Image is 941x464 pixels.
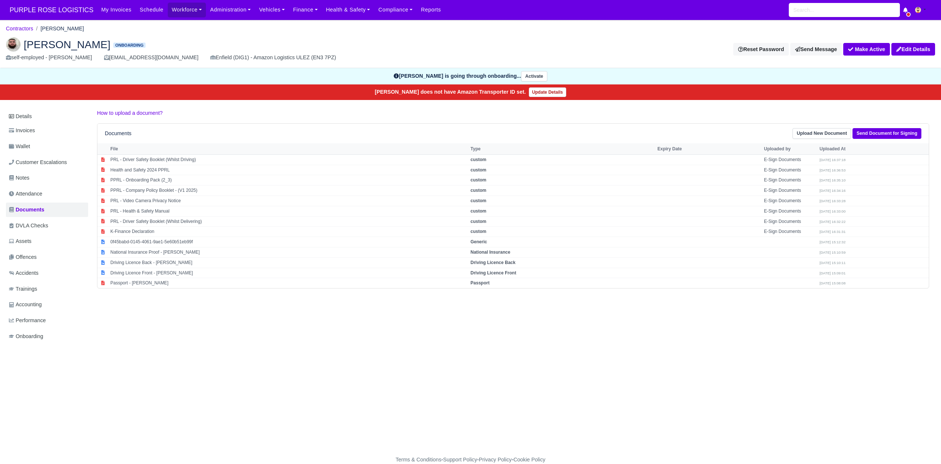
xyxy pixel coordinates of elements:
span: Accounting [9,300,42,309]
td: National Insurance Proof - [PERSON_NAME] [109,247,469,258]
span: Attendance [9,190,42,198]
a: Finance [289,3,322,17]
span: [PERSON_NAME] [24,39,110,50]
a: Onboarding [6,329,88,344]
span: Assets [9,237,31,246]
span: Wallet [9,142,30,151]
span: Documents [9,206,44,214]
td: Passport - [PERSON_NAME] [109,278,469,288]
td: PPRL - Onboarding Pack (2_3) [109,175,469,186]
div: [EMAIL_ADDRESS][DOMAIN_NAME] [104,53,198,62]
th: Uploaded by [762,143,818,154]
td: PRL - Driver Safety Booklet (Whilst Delivering) [109,216,469,227]
span: Onboarding [113,43,145,48]
strong: custom [471,208,487,214]
a: Terms & Conditions [396,457,441,463]
span: Notes [9,174,29,182]
span: Performance [9,316,46,325]
button: Reset Password [733,43,789,56]
td: 0f45babd-0145-4061-9ae1-5e60b51eb99f [109,237,469,247]
th: Type [469,143,656,154]
span: Offences [9,253,37,261]
a: Documents [6,203,88,217]
div: self-employed - [PERSON_NAME] [6,53,92,62]
a: How to upload a document? [97,110,163,116]
a: Cookie Policy [513,457,545,463]
strong: Driving Licence Front [471,270,516,276]
a: Wallet [6,139,88,154]
td: PRL - Driver Safety Booklet (Whilst Driving) [109,154,469,165]
td: E-Sign Documents [762,206,818,216]
h6: Documents [105,130,131,137]
a: Edit Details [891,43,935,56]
td: E-Sign Documents [762,216,818,227]
a: Update Details [529,87,566,97]
small: [DATE] 16:35:10 [820,178,845,182]
a: Accounting [6,297,88,312]
a: Details [6,110,88,123]
span: Trainings [9,285,37,293]
small: [DATE] 16:33:00 [820,209,845,213]
td: Driving Licence Front - [PERSON_NAME] [109,268,469,278]
strong: custom [471,177,487,183]
li: [PERSON_NAME] [33,24,84,33]
a: Compliance [374,3,417,17]
strong: custom [471,229,487,234]
a: Schedule [136,3,167,17]
a: Upload New Document [792,128,851,139]
a: Support Policy [443,457,477,463]
th: Uploaded At [818,143,873,154]
td: E-Sign Documents [762,196,818,206]
a: Performance [6,313,88,328]
th: File [109,143,469,154]
td: PRL - Health & Safety Manual [109,206,469,216]
td: E-Sign Documents [762,175,818,186]
a: Health & Safety [322,3,374,17]
td: E-Sign Documents [762,154,818,165]
a: Attendance [6,187,88,201]
span: DVLA Checks [9,221,48,230]
td: Driving Licence Back - [PERSON_NAME] [109,257,469,268]
a: Accidents [6,266,88,280]
td: E-Sign Documents [762,165,818,175]
td: K-Finance Declaration [109,227,469,237]
small: [DATE] 16:32:22 [820,220,845,224]
a: Invoices [6,123,88,138]
a: Send Document for Signing [852,128,921,139]
a: Contractors [6,26,33,31]
td: PRL - Video Camera Privacy Notice [109,196,469,206]
td: PPRL - Company Policy Booklet - (V1 2025) [109,186,469,196]
td: E-Sign Documents [762,186,818,196]
a: My Invoices [97,3,136,17]
span: Invoices [9,126,35,135]
div: Enfield (DIG1) - Amazon Logistics ULEZ (EN3 7PZ) [210,53,336,62]
td: Health and Safety 2024 PPRL [109,165,469,175]
button: Make Active [843,43,890,56]
a: Notes [6,171,88,185]
small: [DATE] 16:33:28 [820,199,845,203]
input: Search... [789,3,900,17]
strong: custom [471,198,487,203]
strong: custom [471,219,487,224]
small: [DATE] 15:09:01 [820,271,845,275]
strong: Passport [471,280,490,286]
small: [DATE] 15:10:59 [820,250,845,254]
span: Customer Escalations [9,158,67,167]
small: [DATE] 16:37:18 [820,158,845,162]
small: [DATE] 16:34:16 [820,188,845,193]
strong: custom [471,188,487,193]
small: [DATE] 15:12:32 [820,240,845,244]
small: [DATE] 15:10:11 [820,261,845,265]
span: Onboarding [9,332,43,341]
strong: custom [471,157,487,162]
a: PURPLE ROSE LOGISTICS [6,3,97,17]
div: - - - [260,455,682,464]
a: Offences [6,250,88,264]
span: Accidents [9,269,39,277]
strong: Generic [471,239,487,244]
a: Trainings [6,282,88,296]
a: Customer Escalations [6,155,88,170]
small: [DATE] 16:31:31 [820,230,845,234]
a: Administration [206,3,255,17]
